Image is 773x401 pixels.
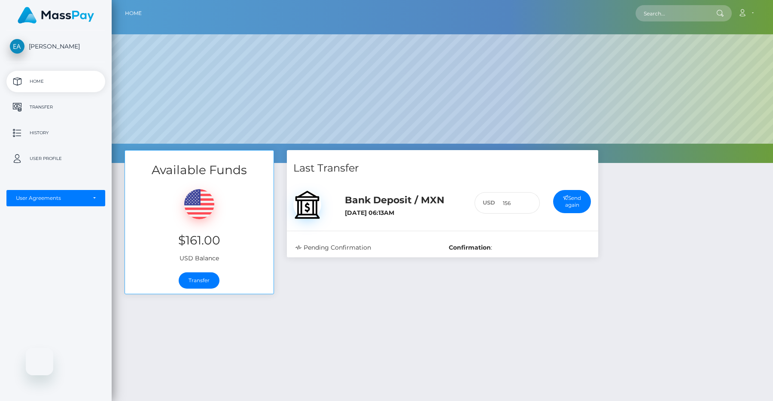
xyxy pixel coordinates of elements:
a: Home [6,71,105,92]
iframe: Button to launch messaging window [26,348,53,375]
p: History [10,127,102,139]
h6: [DATE] 06:13AM [345,209,462,217]
button: Send again [553,190,591,213]
div: : [442,243,596,252]
div: Pending Confirmation [289,243,443,252]
a: History [6,122,105,144]
img: USD.png [184,189,214,219]
a: User Profile [6,148,105,169]
h5: Bank Deposit / MXN [345,194,462,207]
span: [PERSON_NAME] [6,42,105,50]
input: 156.00 [495,192,539,214]
a: Home [125,4,142,22]
a: Transfer [179,272,219,289]
div: USD [475,192,495,214]
div: USD Balance [125,178,274,267]
input: Search... [636,5,716,21]
h3: Available Funds [125,162,274,178]
p: Home [10,75,102,88]
h4: Last Transfer [293,161,592,176]
button: User Agreements [6,190,105,206]
p: User Profile [10,152,102,165]
a: Transfer [6,96,105,118]
img: bank.svg [293,191,321,219]
b: Confirmation [449,244,491,251]
h3: $161.00 [131,232,267,249]
img: MassPay [18,7,94,24]
p: Transfer [10,101,102,114]
div: User Agreements [16,195,86,202]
